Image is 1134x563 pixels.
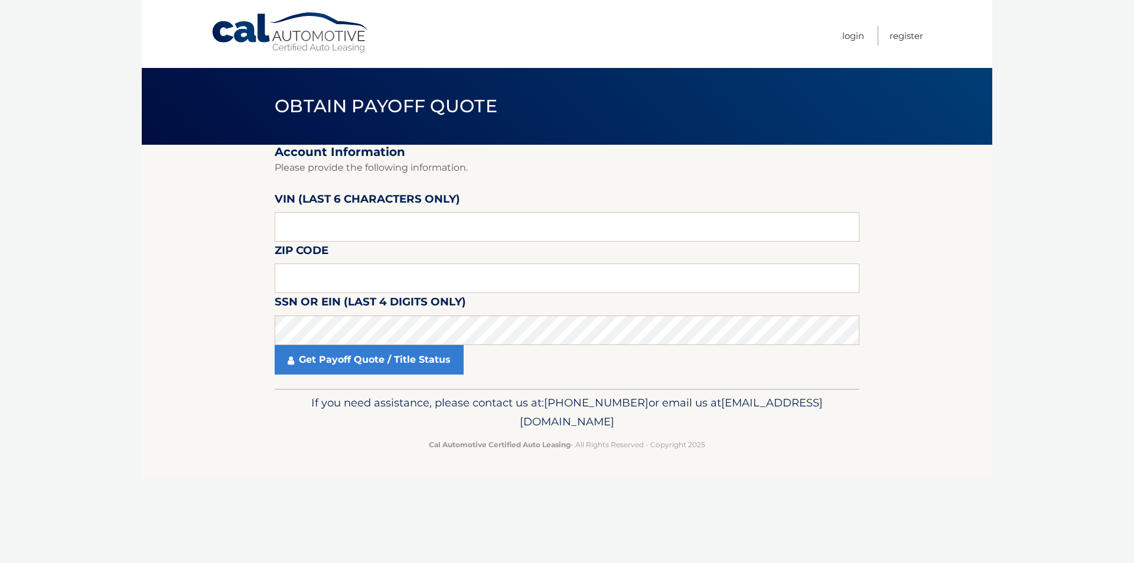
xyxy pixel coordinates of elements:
span: [PHONE_NUMBER] [544,396,649,409]
h2: Account Information [275,145,859,160]
p: If you need assistance, please contact us at: or email us at [282,393,852,431]
a: Cal Automotive [211,12,370,54]
a: Login [842,26,864,45]
p: - All Rights Reserved - Copyright 2025 [282,438,852,451]
a: Register [889,26,923,45]
a: Get Payoff Quote / Title Status [275,345,464,375]
span: Obtain Payoff Quote [275,95,497,117]
label: VIN (last 6 characters only) [275,190,460,212]
label: SSN or EIN (last 4 digits only) [275,293,466,315]
strong: Cal Automotive Certified Auto Leasing [429,440,571,449]
p: Please provide the following information. [275,160,859,176]
label: Zip Code [275,242,328,263]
